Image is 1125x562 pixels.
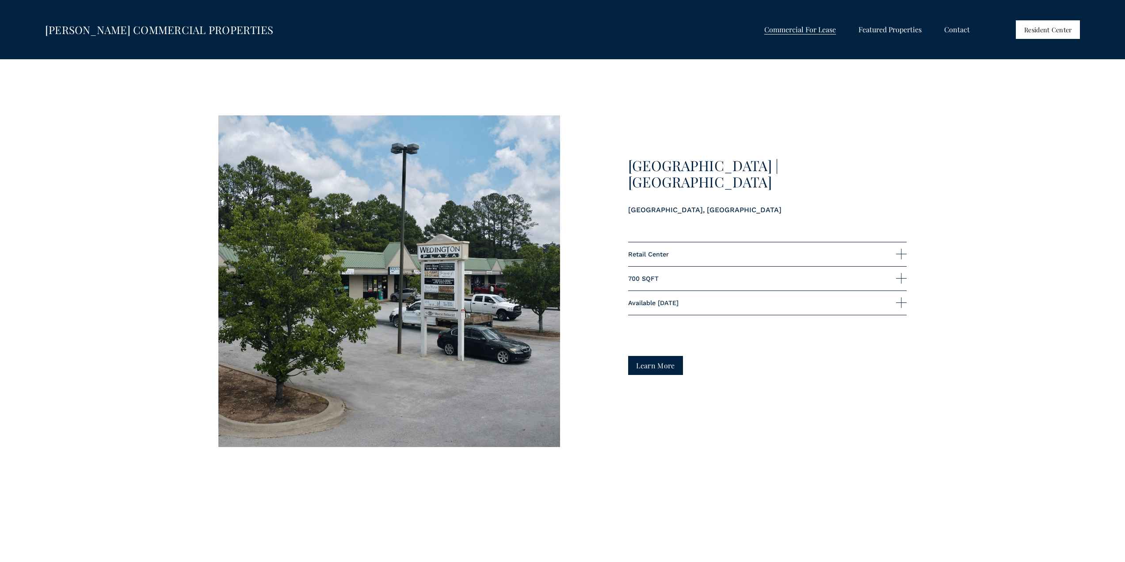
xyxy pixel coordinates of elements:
[628,356,683,375] a: Learn More
[628,267,907,291] button: 700 SQFT
[764,24,836,35] span: Commercial For Lease
[628,299,896,306] span: Available [DATE]
[628,291,907,315] button: Available [DATE]
[45,23,273,37] a: [PERSON_NAME] COMMERCIAL PROPERTIES
[628,204,907,216] p: [GEOGRAPHIC_DATA], [GEOGRAPHIC_DATA]
[628,157,907,190] h3: [GEOGRAPHIC_DATA] | [GEOGRAPHIC_DATA]
[1016,20,1080,39] a: Resident Center
[628,275,896,282] span: 700 SQFT
[628,251,896,258] span: Retail Center
[628,242,907,266] button: Retail Center
[858,24,922,35] span: Featured Properties
[944,23,970,36] a: Contact
[764,23,836,36] a: folder dropdown
[858,23,922,36] a: folder dropdown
